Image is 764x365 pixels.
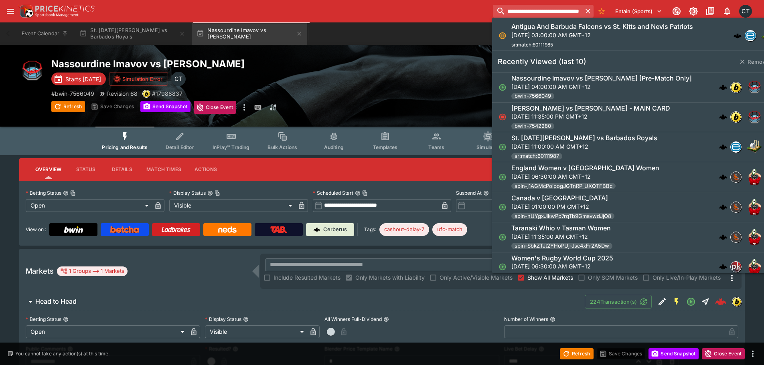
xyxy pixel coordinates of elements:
span: Auditing [324,144,344,150]
img: Neds [218,226,236,233]
button: Copy To Clipboard [70,190,76,196]
div: betradar [745,30,756,41]
p: Copy To Clipboard [152,89,182,98]
svg: Open [499,83,507,91]
img: Ladbrokes [161,226,190,233]
div: betradar [730,141,742,153]
img: betradar.png [745,30,756,41]
p: [DATE] 11:35:00 PM GMT+12 [511,112,670,121]
p: Suspend At [456,190,482,196]
button: Display Status [243,317,249,322]
h6: Women's Rugby World Cup 2025 [511,254,613,262]
button: All Winners Full-Dividend [383,317,389,322]
h6: Taranaki Whio v Tasman Women [511,224,611,232]
img: logo-cerberus.svg [734,32,742,40]
svg: Open [686,297,696,307]
div: Open [26,199,152,212]
div: pricekinetics [730,261,742,272]
img: bwin.png [143,90,150,97]
h6: [PERSON_NAME] vs [PERSON_NAME] - MAIN CARD [511,104,670,113]
img: logo-cerberus.svg [719,203,727,211]
h6: Head to Head [35,297,77,306]
span: sr:match:60111985 [511,42,553,48]
span: bwin-7542280 [511,122,554,130]
img: rugby_union.png [746,259,762,275]
div: sportingsolutions [730,171,742,183]
img: pricekinetics.png [731,262,741,272]
svg: Open [499,263,507,271]
button: Toggle light/dark mode [686,4,701,18]
button: Edit Detail [655,294,669,309]
p: Number of Winners [504,316,548,323]
button: St. [DATE][PERSON_NAME] vs Barbados Royals [75,22,190,45]
svg: More [727,273,737,283]
h6: Nassourdine Imavov vs [PERSON_NAME] [Pre-Match Only] [511,74,692,83]
img: logo-cerberus.svg [719,83,727,91]
div: cerberus [719,83,727,91]
span: spin-SbkZTJt2YHoPUj-Jsc4xFr2A5Dw [511,242,612,250]
div: Visible [205,325,307,338]
svg: Suspended [499,32,507,40]
span: InPlay™ Trading [213,144,249,150]
img: bwin.png [731,112,741,122]
div: cerberus [719,233,727,241]
a: Cerberus [306,223,354,236]
span: Teams [428,144,444,150]
img: betradar.png [731,142,741,152]
svg: Open [499,203,507,211]
span: spin-j1AGMcPoipogJGTnRP_UXQTFBBc [511,182,616,190]
p: You cannot take any action(s) at this time. [15,350,109,357]
div: cerberus [719,203,727,211]
div: Cameron Tarver [739,5,752,18]
button: open drawer [3,4,18,18]
button: Connected to PK [669,4,684,18]
img: sportingsolutions.jpeg [731,202,741,212]
span: Include Resulted Markets [274,273,340,282]
button: Scheduled StartCopy To Clipboard [355,190,361,196]
img: bwin [732,297,741,306]
img: sportingsolutions.jpeg [731,232,741,242]
img: Bwin [64,226,83,233]
div: Betting Target: cerberus [379,223,429,236]
button: Suspend At [483,190,489,196]
img: rugby_union.png [746,169,762,185]
button: Documentation [703,4,717,18]
img: Sportsbook Management [35,13,79,17]
button: 224Transaction(s) [585,295,652,309]
span: Only Active/Visible Markets [440,273,513,282]
div: Event type filters [95,127,668,155]
span: Bulk Actions [268,144,297,150]
img: logo-cerberus.svg [719,233,727,241]
h2: Copy To Clipboard [51,58,398,70]
label: View on : [26,223,46,236]
img: mma.png [746,79,762,95]
button: Straight [698,294,713,309]
img: logo-cerberus.svg [719,143,727,151]
button: Display StatusCopy To Clipboard [207,190,213,196]
button: Status [68,160,104,179]
img: TabNZ [270,226,287,233]
button: Number of Winners [550,317,555,322]
button: Overview [29,160,68,179]
p: [DATE] 04:00:00 AM GMT+12 [511,83,692,91]
button: Details [104,160,140,179]
button: Close Event [194,101,237,114]
p: [DATE] 01:00:00 PM GMT+12 [511,202,614,211]
span: sr:match:60111987 [511,152,562,160]
button: Send Snapshot [140,101,190,112]
p: Display Status [205,316,241,323]
span: spin-nUYgxJlkwPp7rqTb9GmavwdJjO8 [511,212,614,220]
button: Head to Head [19,294,585,310]
button: Actions [188,160,224,179]
div: sportingsolutions [730,202,742,213]
p: Display Status [169,190,206,196]
div: cerberus [719,263,727,271]
img: Cerberus [314,226,320,233]
button: Match Times [140,160,188,179]
button: Refresh [560,348,594,359]
button: Cameron Tarver [737,2,754,20]
button: Nassourdine Imavov vs [PERSON_NAME] [192,22,307,45]
h6: England Women v [GEOGRAPHIC_DATA] Women [511,164,659,172]
div: 724b2e37-eb10-4de3-a561-bafe2137668d [715,296,726,307]
img: rugby_union.png [746,199,762,215]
